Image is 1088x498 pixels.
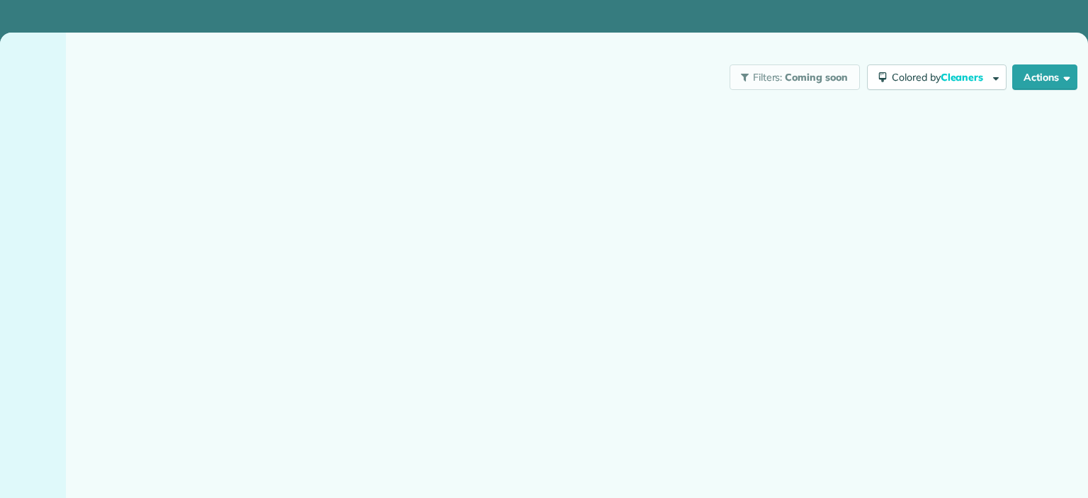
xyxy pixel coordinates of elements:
[867,64,1007,90] button: Colored byCleaners
[941,71,986,84] span: Cleaners
[785,71,849,84] span: Coming soon
[892,71,988,84] span: Colored by
[753,71,783,84] span: Filters:
[1012,64,1077,90] button: Actions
